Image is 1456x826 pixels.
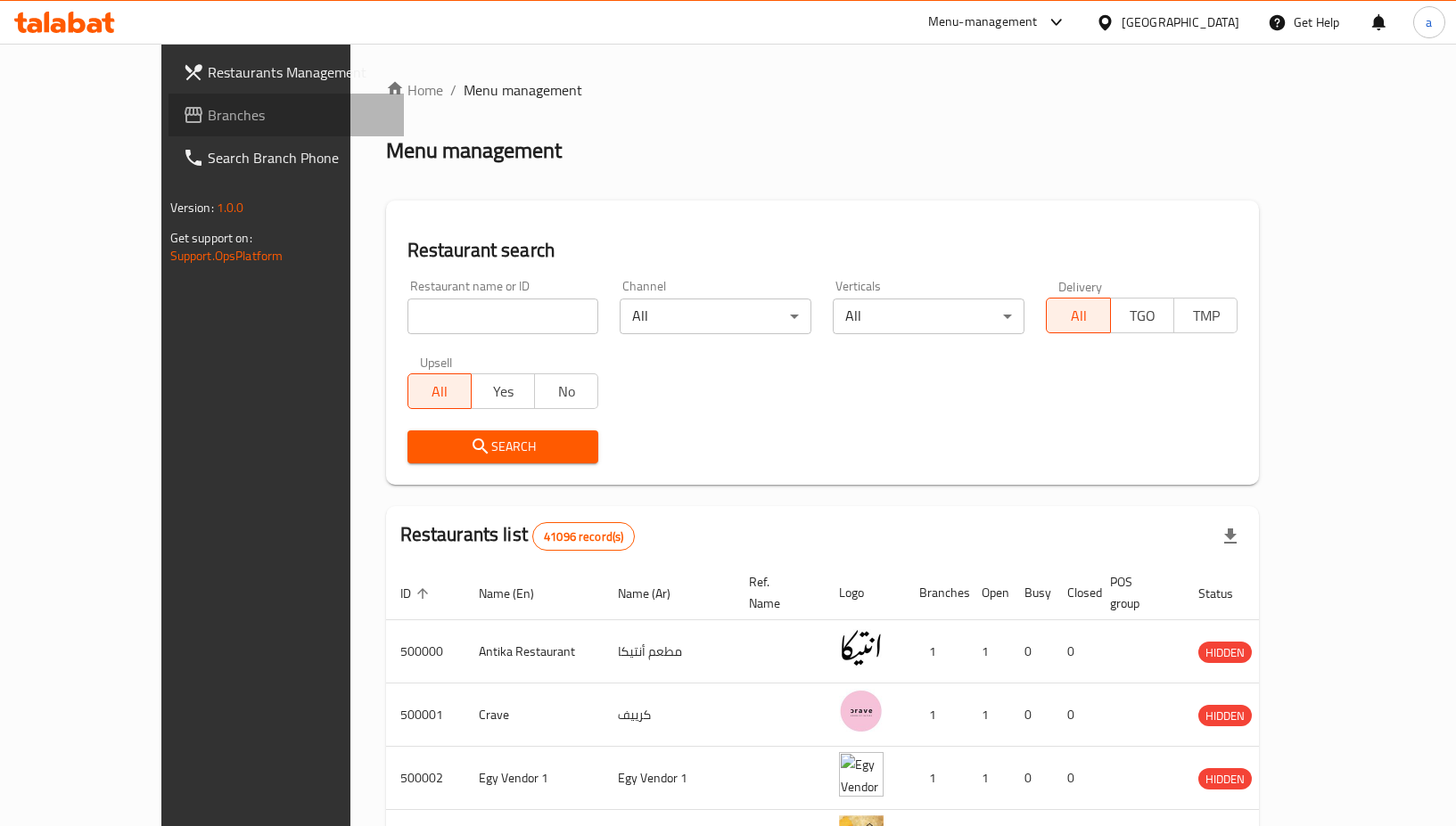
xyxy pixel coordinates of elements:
th: Open [967,566,1010,620]
td: 0 [1010,747,1053,810]
a: Restaurants Management [169,51,405,94]
td: 1 [967,620,1010,683]
td: 0 [1053,683,1096,747]
span: Ref. Name [749,571,803,614]
span: Menu management [464,79,582,101]
th: Branches [905,566,967,620]
span: TMP [1181,303,1230,329]
td: Egy Vendor 1 [604,747,735,810]
h2: Restaurants list [400,521,636,551]
span: Restaurants Management [208,61,391,83]
span: 41096 record(s) [533,528,634,545]
div: Menu-management [928,12,1038,33]
td: مطعم أنتيكا [604,620,735,683]
td: 500002 [386,747,465,810]
span: HIDDEN [1198,642,1252,663]
span: Yes [479,379,528,405]
label: Delivery [1058,280,1103,292]
td: 1 [967,747,1010,810]
span: HIDDEN [1198,769,1252,789]
td: 1 [967,683,1010,747]
button: All [1046,298,1110,333]
div: HIDDEN [1198,705,1252,726]
img: Crave [839,689,884,733]
span: Name (En) [479,583,557,604]
span: No [542,379,591,405]
button: Yes [471,373,535,409]
span: All [1054,303,1103,329]
div: All [833,299,1024,334]
button: TGO [1110,298,1174,333]
td: 0 [1010,620,1053,683]
label: Upsell [420,356,453,368]
button: TMP [1173,298,1238,333]
td: 500000 [386,620,465,683]
h2: Menu management [386,136,562,165]
td: 1 [905,747,967,810]
img: Antika Restaurant [839,626,884,670]
td: 0 [1053,620,1096,683]
div: [GEOGRAPHIC_DATA] [1122,12,1239,32]
th: Busy [1010,566,1053,620]
td: 500001 [386,683,465,747]
span: HIDDEN [1198,706,1252,726]
div: Total records count [532,522,635,551]
span: Version: [170,196,214,219]
span: Search [422,436,585,458]
td: 1 [905,620,967,683]
div: All [620,299,811,334]
span: 1.0.0 [217,196,244,219]
img: Egy Vendor 1 [839,752,884,797]
td: 0 [1053,747,1096,810]
h2: Restaurant search [407,237,1238,264]
a: Support.OpsPlatform [170,244,284,267]
a: Branches [169,94,405,136]
th: Closed [1053,566,1096,620]
nav: breadcrumb [386,79,1260,101]
td: 0 [1010,683,1053,747]
td: 1 [905,683,967,747]
span: Branches [208,104,391,126]
button: No [534,373,598,409]
a: Home [386,79,443,101]
span: TGO [1118,303,1167,329]
span: Get support on: [170,226,252,249]
td: Egy Vendor 1 [465,747,604,810]
span: Status [1198,583,1256,604]
div: HIDDEN [1198,642,1252,663]
th: Logo [825,566,905,620]
td: كرييف [604,683,735,747]
a: Search Branch Phone [169,136,405,179]
td: Antika Restaurant [465,620,604,683]
span: a [1426,12,1432,32]
span: POS group [1110,571,1163,614]
div: HIDDEN [1198,768,1252,789]
span: Name (Ar) [618,583,694,604]
div: Export file [1209,515,1252,558]
input: Search for restaurant name or ID.. [407,299,599,334]
button: All [407,373,472,409]
span: ID [400,583,434,604]
span: Search Branch Phone [208,147,391,168]
li: / [450,79,457,101]
button: Search [407,430,599,463]
td: Crave [465,683,604,747]
span: All [415,379,465,405]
